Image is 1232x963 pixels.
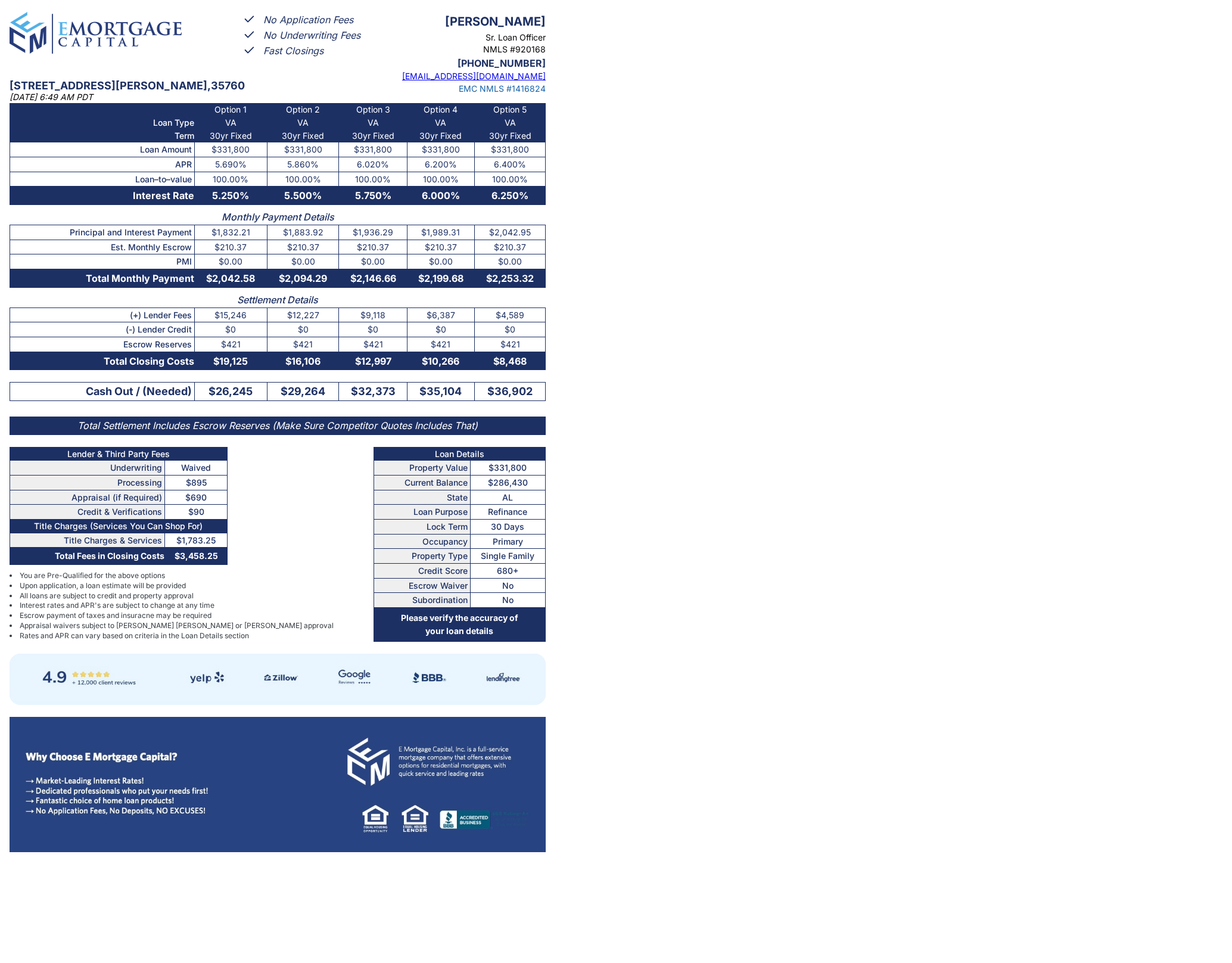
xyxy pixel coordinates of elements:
td: 30yr Fixed [407,129,474,142]
span: $1,783.25 [176,535,216,545]
span: $8,468 [493,355,527,367]
th: Property Type [374,549,470,564]
span: 5.750% [355,190,391,201]
span: 6.250% [491,190,528,201]
span: $331,800 [491,144,529,154]
td: 30yr Fixed [475,129,546,142]
span: $2,042.95 [489,227,531,237]
span: $0 [298,324,309,334]
span: $0 [435,324,446,334]
th: Escrow Waiver [374,578,470,593]
p: Sr. Loan Officer [374,32,546,44]
span: $12,227 [287,310,319,320]
th: Underwriting [10,461,165,476]
th: (+) Lender Fees [10,307,195,322]
td: Refinance [470,505,545,520]
p: [STREET_ADDRESS][PERSON_NAME] , 35760 [10,77,337,95]
th: Cash Out / (Needed) [10,382,195,400]
th: Loan Type [10,116,195,129]
img: footer.jpg [10,717,546,848]
span: 6.020% [357,159,389,169]
span: $690 [185,492,207,502]
th: Total Monthly Payment [10,269,195,287]
span: $2,199.68 [418,272,463,284]
span: 100.00% [213,174,248,184]
td: Option 5 [475,103,546,116]
td: Option 3 [339,103,407,116]
span: $286,430 [488,477,528,487]
span: $36,902 [487,385,533,397]
td: VA [475,116,546,129]
span: $0 [368,324,378,334]
p: No Application Fees [263,13,353,27]
span: $16,106 [285,355,321,367]
th: Credit Score [374,564,470,579]
img: ratings.jpg [10,654,546,701]
span: Rates and APR can vary based on criteria in the Loan Details section [20,631,249,641]
span: $210.37 [494,242,526,252]
th: Occupancy [374,534,470,549]
span: 100.00% [423,174,459,184]
span: $331,800 [354,144,392,154]
th: Principal and Interest Payment [10,225,195,240]
td: AL [470,490,545,505]
span: 100.00% [355,174,391,184]
span: 6.000% [422,190,460,201]
th: Processing [10,475,165,490]
td: Single Family [470,549,545,564]
th: Monthly Payment Details [10,205,546,225]
span: $90 [188,507,204,517]
span: $12,997 [355,355,391,367]
td: Option 4 [407,103,474,116]
span: $421 [221,339,241,349]
span: $331,800 [489,462,527,473]
span: Appraisal waivers subject to [PERSON_NAME] [PERSON_NAME] or [PERSON_NAME] approval [20,621,334,631]
td: Option 1 [194,103,267,116]
td: 30 Days [470,520,545,535]
span: $6,387 [427,310,455,320]
span: $331,800 [284,144,322,154]
span: $1,832.21 [211,227,250,237]
span: $421 [363,339,383,349]
span: 5.250% [212,190,249,201]
th: APR [10,157,195,172]
th: Escrow Reserves [10,337,195,352]
span: $3,458.25 [175,551,218,561]
span: $2,042.58 [206,272,255,284]
span: $10,266 [422,355,459,367]
th: (-) Lender Credit [10,322,195,337]
span: $0.00 [429,256,453,266]
p: No Underwriting Fees [263,28,360,43]
th: Interest Rate [10,187,195,205]
span: $29,264 [281,385,325,397]
td: Primary [470,534,545,549]
span: $210.37 [287,242,319,252]
th: Loan Details [374,447,545,461]
td: 30yr Fixed [267,129,338,142]
th: Est. Monthly Escrow [10,240,195,254]
th: State [374,490,470,505]
th: PMI [10,254,195,269]
th: Loan Amount [10,142,195,157]
span: $0.00 [498,256,522,266]
td: Option 2 [267,103,338,116]
td: Waived [165,461,227,476]
p: Fast Closings [263,44,323,58]
p: [PERSON_NAME] [374,12,546,32]
span: $15,246 [214,310,247,320]
th: Current Balance [374,475,470,490]
th: Title Charges & Services [10,533,165,548]
td: VA [339,116,407,129]
span: $331,800 [422,144,460,154]
span: $2,094.29 [279,272,327,284]
span: $32,373 [351,385,396,397]
span: $0.00 [219,256,242,266]
span: Escrow payment of taxes and insuracne may be required [20,611,211,621]
th: Please verify the accuracy of your loan details [374,608,545,641]
th: Property Value [374,461,470,476]
span: $210.37 [357,242,389,252]
td: 30yr Fixed [339,129,407,142]
th: Loan Purpose [374,505,470,520]
span: $19,125 [213,355,248,367]
span: Upon application, a loan estimate will be provided [20,581,186,591]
